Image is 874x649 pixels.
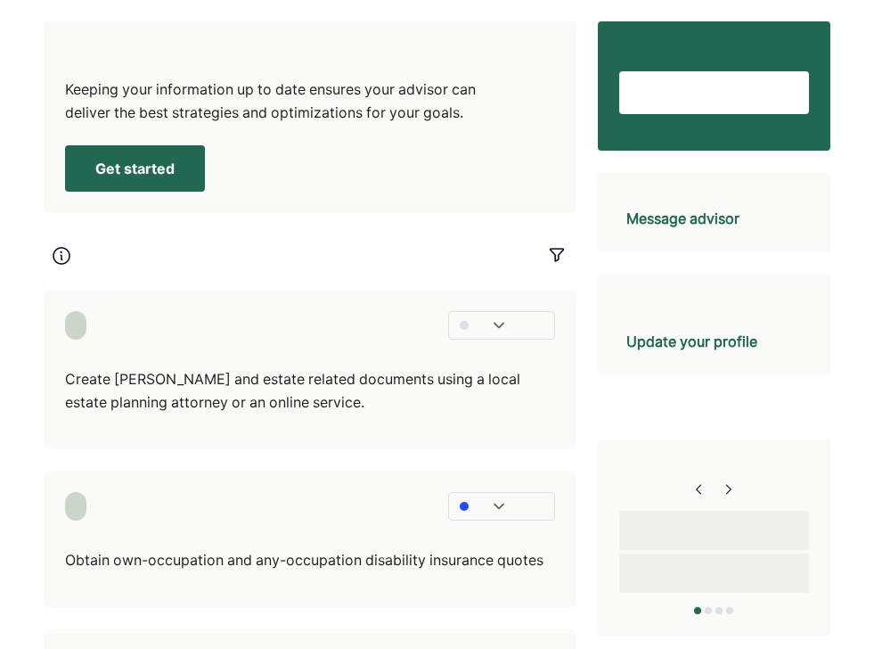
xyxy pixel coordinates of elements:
[721,482,735,497] img: right-arrow
[65,78,481,124] div: Keeping your information up to date ensures your advisor can deliver the best strategies and opti...
[692,482,707,497] img: right-arrow
[626,331,757,352] div: Update your profile
[626,208,739,229] div: Message advisor
[65,145,205,192] button: Get started
[65,368,555,414] p: Create [PERSON_NAME] and estate related documents using a local estate planning attorney or an on...
[65,549,543,572] p: Obtain own-occupation and any-occupation disability insurance quotes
